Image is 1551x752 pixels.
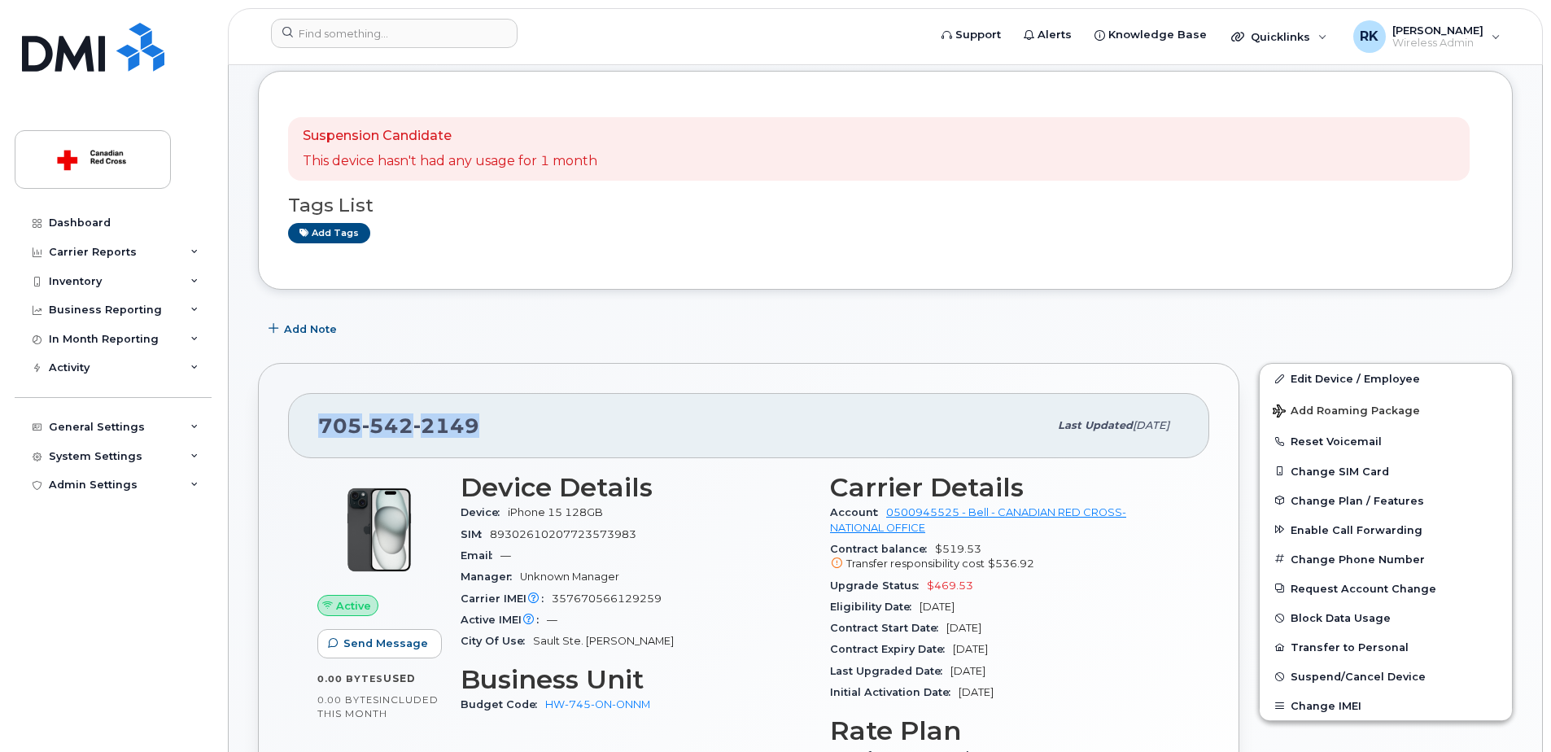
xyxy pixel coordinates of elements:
[317,629,442,658] button: Send Message
[461,635,533,647] span: City Of Use
[988,557,1034,570] span: $536.92
[1251,30,1310,43] span: Quicklinks
[927,579,973,592] span: $469.53
[920,601,955,613] span: [DATE]
[1291,671,1426,683] span: Suspend/Cancel Device
[1038,27,1072,43] span: Alerts
[552,592,662,605] span: 357670566129259
[1260,515,1512,544] button: Enable Call Forwarding
[1291,494,1424,506] span: Change Plan / Features
[318,413,479,438] span: 705
[288,195,1483,216] h3: Tags List
[1273,404,1420,420] span: Add Roaming Package
[1291,523,1422,536] span: Enable Call Forwarding
[520,571,619,583] span: Unknown Manager
[258,314,351,343] button: Add Note
[533,635,674,647] span: Sault Ste. [PERSON_NAME]
[1260,603,1512,632] button: Block Data Usage
[317,673,383,684] span: 0.00 Bytes
[930,19,1012,51] a: Support
[1108,27,1207,43] span: Knowledge Base
[303,127,597,146] p: Suspension Candidate
[1260,486,1512,515] button: Change Plan / Features
[955,27,1001,43] span: Support
[1058,419,1133,431] span: Last updated
[830,622,946,634] span: Contract Start Date
[461,473,810,502] h3: Device Details
[830,601,920,613] span: Eligibility Date
[303,152,597,171] p: This device hasn't had any usage for 1 month
[1260,457,1512,486] button: Change SIM Card
[500,549,511,562] span: —
[461,528,490,540] span: SIM
[461,614,547,626] span: Active IMEI
[830,506,1126,533] a: 0500945525 - Bell - CANADIAN RED CROSS- NATIONAL OFFICE
[1360,27,1378,46] span: RK
[362,413,413,438] span: 542
[330,481,428,579] img: iPhone_15_Black.png
[830,506,886,518] span: Account
[383,672,416,684] span: used
[547,614,557,626] span: —
[1260,632,1512,662] button: Transfer to Personal
[1260,426,1512,456] button: Reset Voicemail
[830,543,1180,572] span: $519.53
[830,473,1180,502] h3: Carrier Details
[1392,37,1483,50] span: Wireless Admin
[830,665,950,677] span: Last Upgraded Date
[343,636,428,651] span: Send Message
[288,223,370,243] a: Add tags
[336,598,371,614] span: Active
[271,19,518,48] input: Find something...
[1260,393,1512,426] button: Add Roaming Package
[830,686,959,698] span: Initial Activation Date
[317,694,379,706] span: 0.00 Bytes
[508,506,603,518] span: iPhone 15 128GB
[1012,19,1083,51] a: Alerts
[1260,662,1512,691] button: Suspend/Cancel Device
[413,413,479,438] span: 2149
[830,543,935,555] span: Contract balance
[1260,574,1512,603] button: Request Account Change
[846,557,985,570] span: Transfer responsibility cost
[830,579,927,592] span: Upgrade Status
[953,643,988,655] span: [DATE]
[490,528,636,540] span: 89302610207723573983
[1392,24,1483,37] span: [PERSON_NAME]
[1133,419,1169,431] span: [DATE]
[950,665,985,677] span: [DATE]
[461,549,500,562] span: Email
[284,321,337,337] span: Add Note
[959,686,994,698] span: [DATE]
[1083,19,1218,51] a: Knowledge Base
[461,665,810,694] h3: Business Unit
[461,571,520,583] span: Manager
[830,643,953,655] span: Contract Expiry Date
[1260,544,1512,574] button: Change Phone Number
[1260,364,1512,393] a: Edit Device / Employee
[1342,20,1512,53] div: Reza Khorrami
[317,693,439,720] span: included this month
[830,716,1180,745] h3: Rate Plan
[461,592,552,605] span: Carrier IMEI
[461,698,545,710] span: Budget Code
[545,698,650,710] a: HW-745-ON-ONNM
[1220,20,1339,53] div: Quicklinks
[1260,691,1512,720] button: Change IMEI
[946,622,981,634] span: [DATE]
[461,506,508,518] span: Device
